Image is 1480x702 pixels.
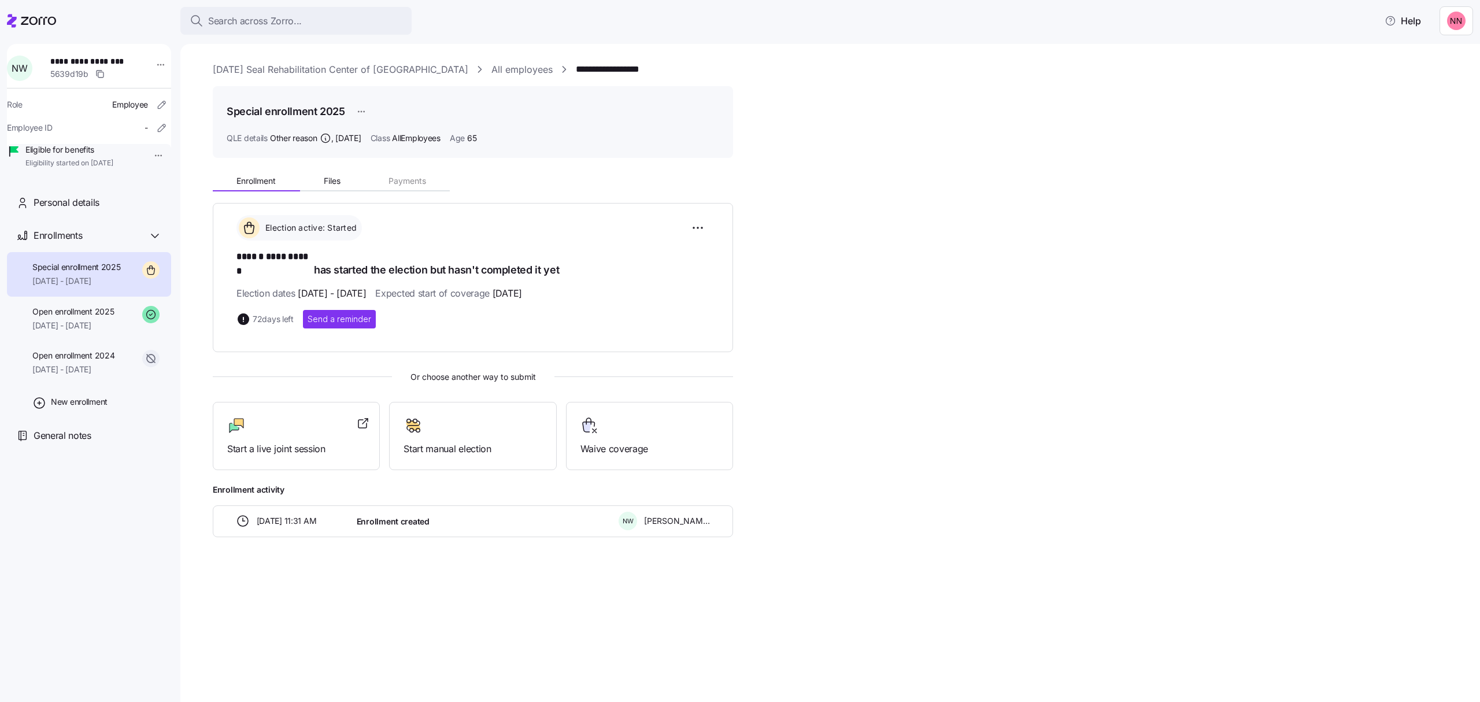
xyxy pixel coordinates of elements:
span: [DATE] [493,286,522,301]
span: Employee [112,99,148,110]
span: Payments [388,177,426,185]
span: 5639d19b [50,68,88,80]
span: General notes [34,428,91,443]
h1: Special enrollment 2025 [227,104,345,119]
span: Open enrollment 2025 [32,306,114,317]
span: Special enrollment 2025 [32,261,121,273]
span: New enrollment [51,396,108,408]
span: AllEmployees [392,132,441,144]
button: Send a reminder [303,310,376,328]
span: Eligible for benefits [25,144,113,156]
span: Start manual election [404,442,542,456]
span: Help [1385,14,1421,28]
span: Other reason , [270,132,361,144]
a: [DATE] Seal Rehabilitation Center of [GEOGRAPHIC_DATA] [213,62,468,77]
span: - [145,122,148,134]
h1: has started the election but hasn't completed it yet [236,250,709,277]
span: Eligibility started on [DATE] [25,158,113,168]
span: Personal details [34,195,99,210]
span: Enrollment created [357,516,430,527]
span: Enrollments [34,228,82,243]
span: Class [371,132,390,144]
span: Employee ID [7,122,53,134]
span: [DATE] [335,132,361,144]
span: [DATE] - [DATE] [32,364,114,375]
span: [DATE] - [DATE] [298,286,366,301]
span: Send a reminder [308,313,371,325]
span: [DATE] - [DATE] [32,275,121,287]
span: Waive coverage [580,442,719,456]
span: Search across Zorro... [208,14,302,28]
span: 72 days left [253,313,294,325]
span: [DATE] - [DATE] [32,320,114,331]
span: Enrollment [236,177,276,185]
button: Search across Zorro... [180,7,412,35]
span: Or choose another way to submit [213,371,733,383]
span: N W [12,64,27,73]
img: 37cb906d10cb440dd1cb011682786431 [1447,12,1466,30]
span: N W [623,518,634,524]
span: [DATE] 11:31 AM [257,515,317,527]
span: Expected start of coverage [375,286,521,301]
span: Open enrollment 2024 [32,350,114,361]
span: Age [450,132,465,144]
button: Help [1375,9,1430,32]
span: QLE details [227,132,268,144]
span: Start a live joint session [227,442,365,456]
span: Role [7,99,23,110]
a: All employees [491,62,553,77]
span: Files [324,177,341,185]
span: Election active: Started [262,222,357,234]
span: Enrollment activity [213,484,733,496]
span: Election dates [236,286,366,301]
span: [PERSON_NAME] [644,515,710,527]
span: 65 [467,132,476,144]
